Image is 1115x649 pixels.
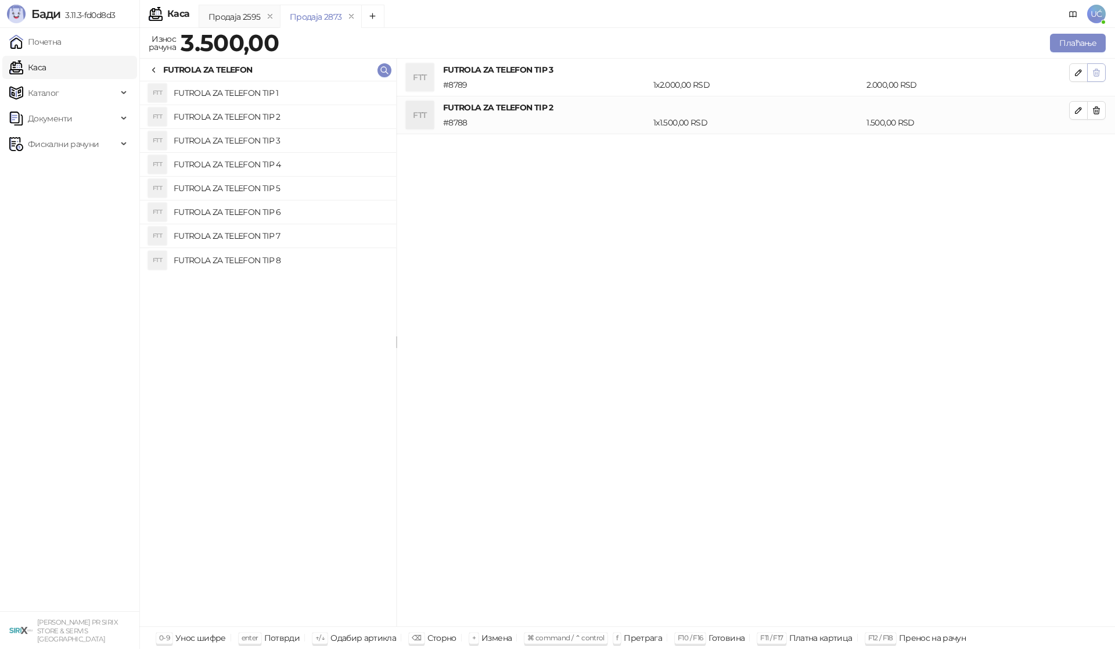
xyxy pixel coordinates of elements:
[624,630,662,646] div: Претрага
[159,633,170,642] span: 0-9
[290,10,341,23] div: Продаја 2873
[651,116,864,129] div: 1 x 1.500,00 RSD
[315,633,325,642] span: ↑/↓
[9,56,46,79] a: Каса
[163,63,252,76] div: FUTROLA ZA TELEFON
[148,131,167,150] div: FTT
[37,618,118,643] small: [PERSON_NAME] PR SIRIX STORE & SERVIS [GEOGRAPHIC_DATA]
[148,203,167,221] div: FTT
[174,179,387,198] h4: FUTROLA ZA TELEFON TIP 5
[174,155,387,174] h4: FUTROLA ZA TELEFON TIP 4
[481,630,512,646] div: Измена
[28,81,59,105] span: Каталог
[344,12,359,21] button: remove
[7,5,26,23] img: Logo
[443,63,1069,76] h4: FUTROLA ZA TELEFON TIP 3
[1050,34,1106,52] button: Плаћање
[330,630,396,646] div: Одабир артикла
[1087,5,1106,23] span: UĆ
[175,630,226,646] div: Унос шифре
[148,251,167,270] div: FTT
[148,84,167,102] div: FTT
[208,10,260,23] div: Продаја 2595
[527,633,605,642] span: ⌘ command / ⌃ control
[31,7,60,21] span: Бади
[262,12,278,21] button: remove
[868,633,893,642] span: F12 / F18
[174,131,387,150] h4: FUTROLA ZA TELEFON TIP 3
[406,63,434,91] div: FTT
[441,116,651,129] div: # 8788
[9,619,33,642] img: 64x64-companyLogo-cb9a1907-c9b0-4601-bb5e-5084e694c383.png
[174,251,387,270] h4: FUTROLA ZA TELEFON TIP 8
[181,28,279,57] strong: 3.500,00
[616,633,618,642] span: f
[443,101,1069,114] h4: FUTROLA ZA TELEFON TIP 2
[174,227,387,245] h4: FUTROLA ZA TELEFON TIP 7
[148,155,167,174] div: FTT
[174,203,387,221] h4: FUTROLA ZA TELEFON TIP 6
[1064,5,1082,23] a: Документација
[651,78,864,91] div: 1 x 2.000,00 RSD
[864,78,1071,91] div: 2.000,00 RSD
[28,132,99,156] span: Фискални рачуни
[708,630,744,646] div: Готовина
[472,633,476,642] span: +
[146,31,178,55] div: Износ рачуна
[28,107,72,130] span: Документи
[441,78,651,91] div: # 8789
[140,81,396,626] div: grid
[406,101,434,129] div: FTT
[899,630,966,646] div: Пренос на рачун
[760,633,783,642] span: F11 / F17
[148,107,167,126] div: FTT
[242,633,258,642] span: enter
[864,116,1071,129] div: 1.500,00 RSD
[361,5,384,28] button: Add tab
[148,227,167,245] div: FTT
[167,9,189,19] div: Каса
[174,84,387,102] h4: FUTROLA ZA TELEFON TIP 1
[678,633,703,642] span: F10 / F16
[60,10,115,20] span: 3.11.3-fd0d8d3
[264,630,300,646] div: Потврди
[148,179,167,198] div: FTT
[174,107,387,126] h4: FUTROLA ZA TELEFON TIP 2
[412,633,421,642] span: ⌫
[789,630,853,646] div: Платна картица
[427,630,456,646] div: Сторно
[9,30,62,53] a: Почетна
